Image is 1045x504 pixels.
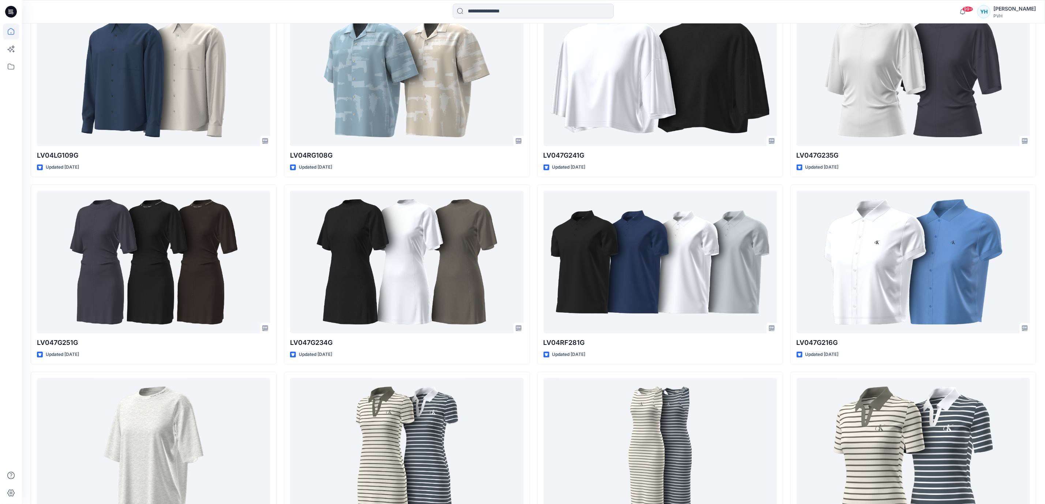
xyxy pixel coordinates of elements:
[544,338,777,348] p: LV04RF281G
[37,4,270,146] a: LV04LG109G
[962,6,973,12] span: 99+
[544,151,777,161] p: LV047G241G
[993,4,1036,13] div: [PERSON_NAME]
[46,164,79,172] p: Updated [DATE]
[290,4,523,146] a: LV04RG108G
[544,191,777,333] a: LV04RF281G
[290,151,523,161] p: LV04RG108G
[805,351,839,359] p: Updated [DATE]
[299,164,332,172] p: Updated [DATE]
[46,351,79,359] p: Updated [DATE]
[797,191,1030,333] a: LV047G216G
[552,351,586,359] p: Updated [DATE]
[977,5,991,18] div: YH
[797,4,1030,146] a: LV047G235G
[37,151,270,161] p: LV04LG109G
[552,164,586,172] p: Updated [DATE]
[37,191,270,333] a: LV047G251G
[37,338,270,348] p: LV047G251G
[544,4,777,146] a: LV047G241G
[290,191,523,333] a: LV047G234G
[797,338,1030,348] p: LV047G216G
[797,151,1030,161] p: LV047G235G
[299,351,332,359] p: Updated [DATE]
[290,338,523,348] p: LV047G234G
[805,164,839,172] p: Updated [DATE]
[993,13,1036,19] div: PVH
